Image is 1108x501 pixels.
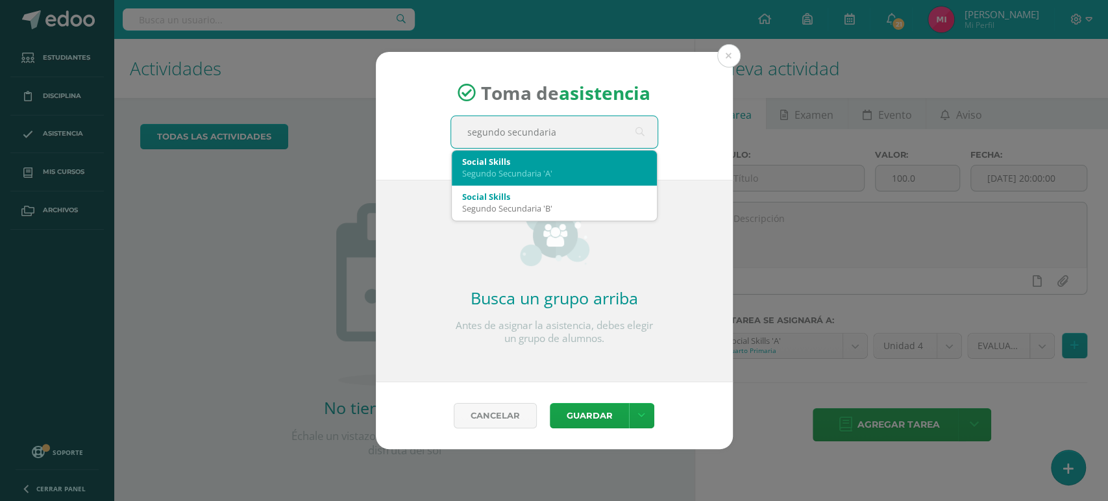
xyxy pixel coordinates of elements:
input: Busca un grado o sección aquí... [451,116,658,148]
strong: asistencia [559,80,650,105]
div: Social Skills [462,191,646,202]
div: Segundo Secundaria 'A' [462,167,646,179]
a: Cancelar [454,403,537,428]
span: Toma de [481,80,650,105]
button: Guardar [550,403,629,428]
p: Antes de asignar la asistencia, debes elegir un grupo de alumnos. [450,319,658,345]
button: Close (Esc) [717,44,741,67]
div: Social Skills [462,156,646,167]
div: Segundo Secundaria 'B' [462,202,646,214]
img: groups_small.png [519,201,589,266]
h2: Busca un grupo arriba [450,287,658,309]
